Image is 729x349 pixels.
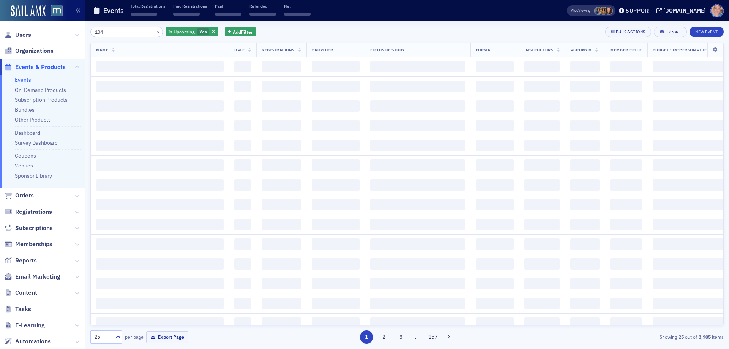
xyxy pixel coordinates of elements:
span: ‌ [312,120,360,131]
span: ‌ [653,61,724,72]
button: [DOMAIN_NAME] [656,8,708,13]
span: ‌ [96,298,224,309]
span: ‌ [653,81,724,92]
span: ‌ [370,317,465,329]
button: × [155,28,162,35]
a: View Homepage [46,5,63,18]
span: ‌ [476,278,514,289]
span: ‌ [570,298,600,309]
span: ‌ [524,317,560,329]
span: ‌ [370,81,465,92]
span: ‌ [234,317,251,329]
span: ‌ [262,120,301,131]
span: ‌ [370,298,465,309]
span: Content [15,289,37,297]
span: ‌ [284,13,311,16]
span: ‌ [370,100,465,112]
span: ‌ [262,179,301,191]
span: ‌ [234,100,251,112]
span: Add Filter [233,28,253,35]
span: … [412,333,422,340]
span: ‌ [249,13,276,16]
span: ‌ [524,258,560,270]
h1: Events [103,6,124,15]
span: ‌ [173,13,200,16]
span: ‌ [262,219,301,230]
span: ‌ [610,61,642,72]
span: ‌ [524,140,560,151]
span: ‌ [570,219,600,230]
span: ‌ [610,100,642,112]
span: ‌ [262,317,301,329]
span: ‌ [476,179,514,191]
a: Survey Dashboard [15,139,58,146]
span: ‌ [370,120,465,131]
span: ‌ [653,120,724,131]
span: ‌ [476,298,514,309]
span: ‌ [234,219,251,230]
span: ‌ [262,140,301,151]
span: ‌ [96,238,224,250]
span: ‌ [312,199,360,210]
a: New Event [690,28,724,35]
span: ‌ [476,140,514,151]
div: Support [626,7,652,14]
span: ‌ [312,238,360,250]
span: ‌ [96,81,224,92]
span: ‌ [215,13,241,16]
p: Total Registrations [131,3,165,9]
span: ‌ [312,298,360,309]
span: ‌ [610,317,642,329]
span: ‌ [570,278,600,289]
span: ‌ [524,298,560,309]
label: per page [125,333,144,340]
span: ‌ [570,61,600,72]
div: [DOMAIN_NAME] [663,7,706,14]
span: ‌ [262,258,301,270]
span: ‌ [570,100,600,112]
span: ‌ [234,120,251,131]
button: Export [654,27,687,37]
a: E-Learning [4,321,45,330]
img: SailAMX [51,5,63,17]
span: ‌ [524,219,560,230]
a: Reports [4,256,37,265]
div: Also [571,8,578,13]
a: Email Marketing [4,273,60,281]
span: ‌ [653,317,724,329]
span: ‌ [262,159,301,171]
span: ‌ [476,61,514,72]
span: ‌ [610,199,642,210]
span: ‌ [570,140,600,151]
span: ‌ [476,100,514,112]
span: ‌ [262,100,301,112]
div: Yes [166,27,218,37]
span: Registrations [15,208,52,216]
span: ‌ [312,219,360,230]
span: ‌ [476,317,514,329]
span: ‌ [610,258,642,270]
p: Paid Registrations [173,3,207,9]
span: ‌ [610,140,642,151]
span: Orders [15,191,34,200]
span: ‌ [476,159,514,171]
span: ‌ [524,278,560,289]
span: ‌ [370,238,465,250]
span: ‌ [312,61,360,72]
span: ‌ [234,258,251,270]
span: Format [476,47,492,52]
a: Sponsor Library [15,172,52,179]
span: ‌ [610,179,642,191]
span: ‌ [96,61,224,72]
span: Provider [312,47,333,52]
button: 1 [360,330,373,344]
span: ‌ [570,317,600,329]
a: Organizations [4,47,54,55]
span: ‌ [653,258,724,270]
span: Profile [710,4,724,17]
span: ‌ [234,61,251,72]
a: Registrations [4,208,52,216]
a: Memberships [4,240,52,248]
span: ‌ [96,258,224,270]
span: ‌ [262,81,301,92]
